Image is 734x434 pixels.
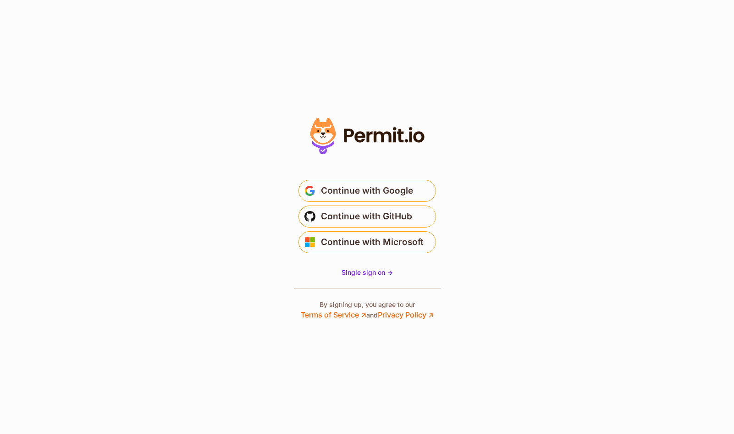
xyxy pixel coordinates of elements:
span: Single sign on -> [342,268,393,276]
a: Terms of Service ↗ [301,310,366,319]
button: Continue with GitHub [298,206,436,228]
span: Continue with GitHub [321,209,412,224]
button: Continue with Microsoft [298,231,436,253]
a: Single sign on -> [342,268,393,277]
p: By signing up, you agree to our and [301,300,434,320]
span: Continue with Google [321,184,413,198]
span: Continue with Microsoft [321,235,424,250]
a: Privacy Policy ↗ [378,310,434,319]
button: Continue with Google [298,180,436,202]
